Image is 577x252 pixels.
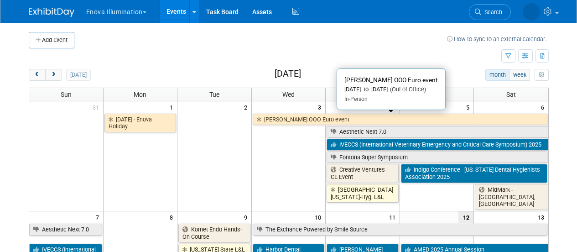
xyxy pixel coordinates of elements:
[104,114,177,132] a: [DATE] - Enova Holiday
[327,152,547,163] a: Fontona Super Symposium
[506,91,516,98] span: Sat
[314,211,325,223] span: 10
[95,211,103,223] span: 7
[388,211,400,223] span: 11
[469,4,511,20] a: Search
[92,101,103,113] span: 31
[465,101,473,113] span: 5
[243,211,251,223] span: 9
[447,36,549,42] a: How to sync to an external calendar...
[537,211,548,223] span: 13
[209,91,219,98] span: Tue
[317,101,325,113] span: 3
[29,224,102,236] a: Aesthetic Next 7.0
[243,101,251,113] span: 2
[178,224,250,242] a: Komet Endo Hands-On Course
[327,139,548,151] a: IVECCS (International Veterinary Emergency and Critical Care Symposium) 2025
[539,72,545,78] i: Personalize Calendar
[253,224,547,236] a: The Exchance Powered by Smile Source
[535,69,548,81] button: myCustomButton
[481,9,502,16] span: Search
[253,114,547,126] a: [PERSON_NAME] OOO Euro event
[29,8,74,17] img: ExhibitDay
[458,211,473,223] span: 12
[29,32,74,48] button: Add Event
[327,164,399,183] a: Creative Ventures - CE Event
[540,101,548,113] span: 6
[509,69,530,81] button: week
[401,164,547,183] a: Indigo Conference - [US_STATE] Dental Hygienists Association 2025
[327,184,399,203] a: [GEOGRAPHIC_DATA][US_STATE]-Hyg. L&L
[282,91,295,98] span: Wed
[388,86,426,93] span: (Out of Office)
[134,91,146,98] span: Mon
[327,126,548,138] a: Aesthetic Next 7.0
[475,184,548,210] a: MidMark - [GEOGRAPHIC_DATA], [GEOGRAPHIC_DATA]
[344,96,368,102] span: In-Person
[45,69,62,81] button: next
[344,86,438,94] div: [DATE] to [DATE]
[275,69,301,79] h2: [DATE]
[61,91,72,98] span: Sun
[29,69,46,81] button: prev
[523,3,540,21] img: Sarah Swinick
[169,211,177,223] span: 8
[66,69,90,81] button: [DATE]
[485,69,509,81] button: month
[169,101,177,113] span: 1
[344,76,438,84] span: [PERSON_NAME] OOO Euro event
